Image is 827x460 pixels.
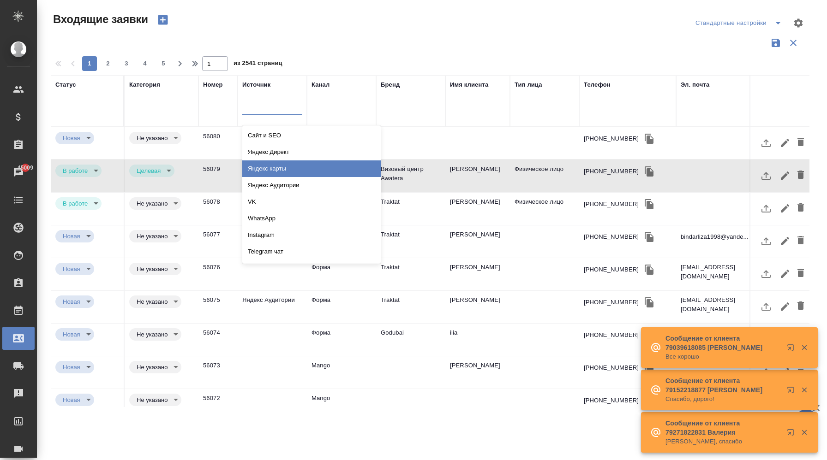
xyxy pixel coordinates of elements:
[584,265,639,274] div: [PHONE_NUMBER]
[376,225,445,258] td: Traktat
[101,56,115,71] button: 2
[138,56,152,71] button: 4
[681,263,750,281] p: [EMAIL_ADDRESS][DOMAIN_NAME]
[510,160,579,192] td: Физическое лицо
[665,419,781,437] p: Сообщение от клиента 79271822831 Валерия
[238,160,307,192] td: Сайт и SEO
[242,243,381,260] div: Telegram чат
[307,258,376,290] td: Форма
[55,132,94,144] div: Новая
[777,230,793,252] button: Редактировать
[445,291,510,323] td: [PERSON_NAME]
[203,80,223,89] div: Номер
[767,34,785,52] button: Сохранить фильтры
[60,200,90,207] button: В работе
[785,34,802,52] button: Сбросить фильтры
[755,263,777,285] button: Загрузить файл
[376,324,445,356] td: Godubai
[198,225,238,258] td: 56077
[312,80,330,89] div: Канал
[642,165,656,178] button: Скопировать
[60,167,90,175] button: В работе
[642,197,656,211] button: Скопировать
[242,194,381,210] div: VK
[755,230,777,252] button: Загрузить файл
[242,210,381,227] div: WhatsApp
[584,232,639,242] div: [PHONE_NUMBER]
[242,80,270,89] div: Источник
[134,396,170,404] button: Не указано
[238,291,307,323] td: Яндекс Аудитории
[60,330,83,338] button: Новая
[198,160,238,192] td: 56079
[198,324,238,356] td: 56074
[119,56,134,71] button: 3
[381,80,400,89] div: Бренд
[198,389,238,421] td: 56072
[755,295,777,318] button: Загрузить файл
[134,232,170,240] button: Не указано
[55,328,94,341] div: Новая
[55,361,94,373] div: Новая
[134,200,170,207] button: Не указано
[755,197,777,219] button: Загрузить файл
[60,298,83,306] button: Новая
[129,197,181,210] div: Новая
[198,356,238,389] td: 56073
[134,363,170,371] button: Не указано
[781,423,803,445] button: Открыть в новой вкладке
[242,177,381,194] div: Яндекс Аудитории
[134,265,170,273] button: Не указано
[795,428,814,436] button: Закрыть
[793,263,809,285] button: Удалить
[777,197,793,219] button: Редактировать
[787,12,809,34] span: Настроить таблицу
[445,324,510,356] td: ilia
[129,263,181,275] div: Новая
[665,395,781,404] p: Спасибо, дорого!
[198,258,238,290] td: 56076
[749,230,762,244] button: Скопировать
[777,295,793,318] button: Редактировать
[60,396,83,404] button: Новая
[777,165,793,187] button: Редактировать
[510,193,579,225] td: Физическое лицо
[793,230,809,252] button: Удалить
[12,163,39,172] span: 45009
[156,56,171,71] button: 5
[129,361,181,373] div: Новая
[584,200,639,209] div: [PHONE_NUMBER]
[198,193,238,225] td: 56078
[584,167,639,176] div: [PHONE_NUMBER]
[681,232,749,242] p: bindarliza1998@yande...
[242,144,381,160] div: Яндекс Директ
[242,127,381,144] div: Сайт и SEO
[60,134,83,142] button: Новая
[584,330,639,340] div: [PHONE_NUMBER]
[795,386,814,394] button: Закрыть
[665,376,781,395] p: Сообщение от клиента 79152218877 [PERSON_NAME]
[238,193,307,225] td: Сайт и SEO
[134,298,170,306] button: Не указано
[129,394,181,406] div: Новая
[793,132,809,154] button: Удалить
[642,132,656,146] button: Скопировать
[665,334,781,352] p: Сообщение от клиента 79039618085 [PERSON_NAME]
[445,193,510,225] td: [PERSON_NAME]
[101,59,115,68] span: 2
[129,80,160,89] div: Категория
[584,298,639,307] div: [PHONE_NUMBER]
[681,295,750,314] p: [EMAIL_ADDRESS][DOMAIN_NAME]
[795,343,814,352] button: Закрыть
[55,295,94,308] div: Новая
[242,160,381,177] div: Яндекс карты
[584,134,639,143] div: [PHONE_NUMBER]
[152,12,174,28] button: Создать
[55,80,76,89] div: Статус
[307,356,376,389] td: Mango
[129,165,174,177] div: Новая
[376,258,445,290] td: Traktat
[793,295,809,318] button: Удалить
[665,352,781,361] p: Все хорошо
[755,132,777,154] button: Загрузить файл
